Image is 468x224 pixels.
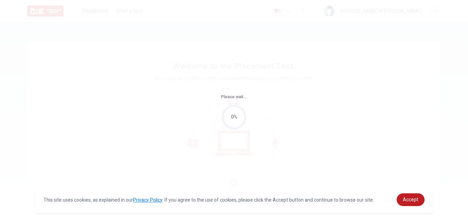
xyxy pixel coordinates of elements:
[221,94,247,99] span: Please wait...
[35,186,433,213] div: cookieconsent
[231,113,237,121] div: 0%
[133,197,162,203] a: Privacy Policy
[43,197,374,203] span: This site uses cookies, as explained in our . If you agree to the use of cookies, please click th...
[403,197,418,202] span: Accept
[397,193,425,206] a: dismiss cookie message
